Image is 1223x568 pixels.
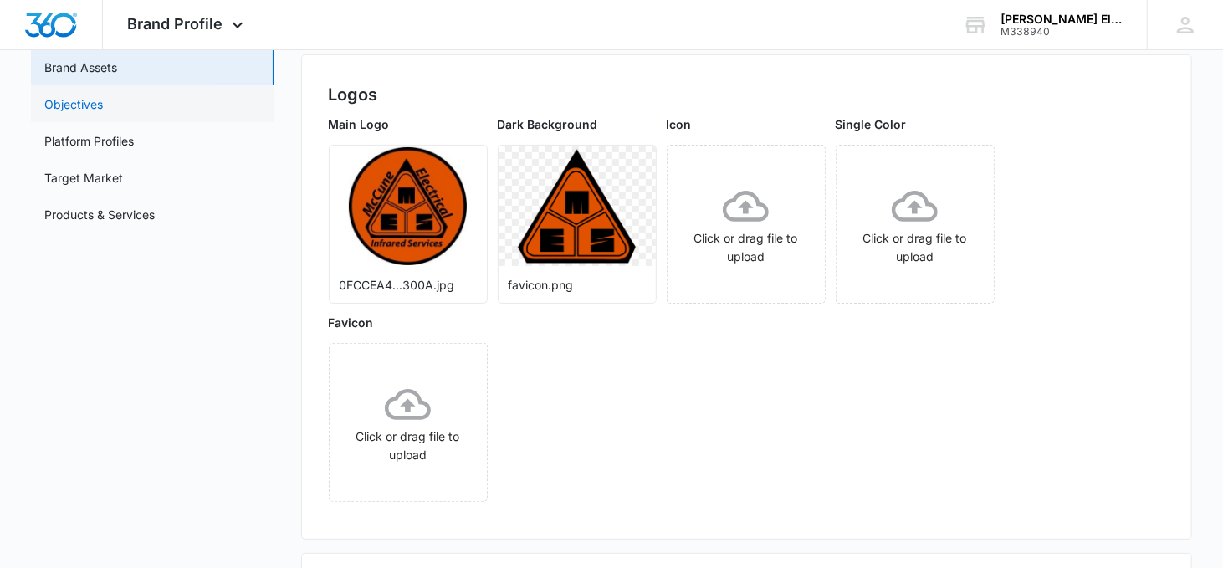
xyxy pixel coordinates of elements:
[44,206,155,223] a: Products & Services
[44,59,117,76] a: Brand Assets
[128,15,223,33] span: Brand Profile
[330,344,487,501] span: Click or drag file to upload
[44,95,103,113] a: Objectives
[349,147,467,265] img: User uploaded logo
[44,169,123,187] a: Target Market
[44,132,134,150] a: Platform Profiles
[1000,13,1123,26] div: account name
[509,276,646,294] p: favicon.png
[329,115,488,133] p: Main Logo
[668,146,825,303] span: Click or drag file to upload
[340,276,477,294] p: 0FCCEA4...300A.jpg
[329,82,1165,107] h2: Logos
[837,183,994,266] div: Click or drag file to upload
[668,183,825,266] div: Click or drag file to upload
[667,115,826,133] p: Icon
[518,147,636,265] img: User uploaded logo
[1000,26,1123,38] div: account id
[498,115,657,133] p: Dark Background
[837,146,994,303] span: Click or drag file to upload
[329,314,488,331] p: Favicon
[836,115,995,133] p: Single Color
[330,381,487,464] div: Click or drag file to upload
